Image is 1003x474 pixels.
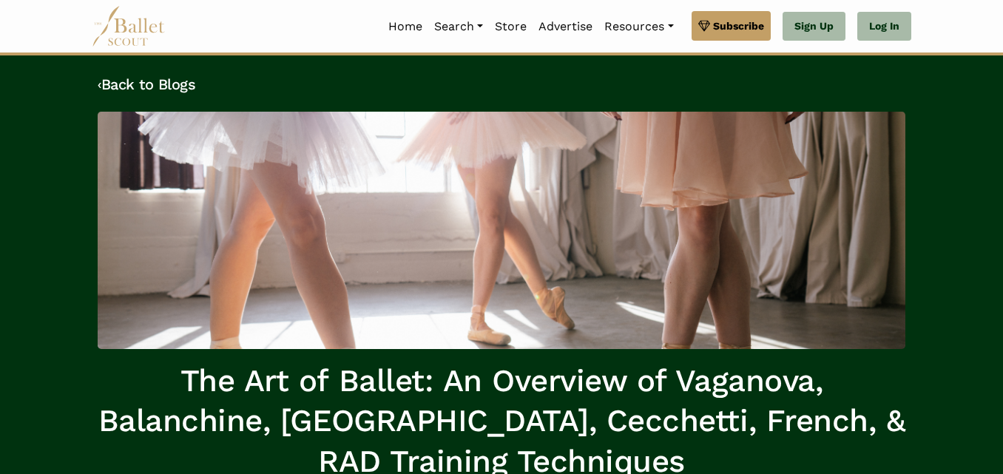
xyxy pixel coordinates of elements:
code: ‹ [98,75,101,93]
img: header_image.img [98,112,905,349]
img: gem.svg [698,18,710,34]
a: Advertise [533,11,598,42]
a: Log In [857,12,911,41]
a: Subscribe [692,11,771,41]
a: ‹Back to Blogs [98,75,195,93]
a: Home [382,11,428,42]
a: Store [489,11,533,42]
a: Resources [598,11,679,42]
a: Search [428,11,489,42]
span: Subscribe [713,18,764,34]
a: Sign Up [783,12,845,41]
